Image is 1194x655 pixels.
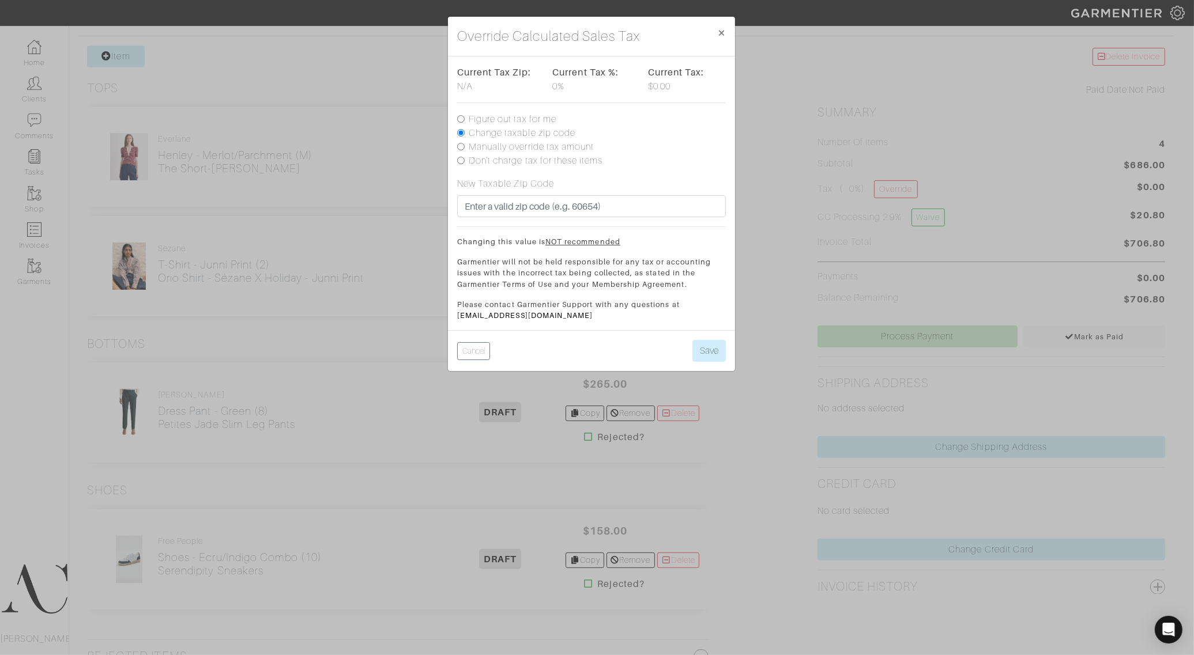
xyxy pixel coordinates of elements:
u: NOT recommended [545,237,620,246]
strong: Current Tax: [648,67,705,78]
strong: Current Tax Zip: [457,67,531,78]
label: New Taxable Zip Code [457,177,554,191]
button: Save [692,340,726,362]
label: Don't charge tax for these items [469,154,603,168]
div: 0% [552,66,630,93]
p: Changing this value is [457,236,726,247]
div: N/A [457,66,535,93]
label: Change taxable zip code [469,126,575,140]
strong: Current Tax %: [552,67,619,78]
input: Don't charge tax for these items [457,157,465,164]
input: Change taxable zip code [457,129,465,137]
label: Manually override tax amount [469,140,594,154]
input: Enter a valid zip code (e.g. 60654) [457,195,726,217]
label: Figure out tax for me [469,112,556,126]
p: Garmentier will not be held responsible for any tax or accounting issues with the incorrect tax b... [457,256,726,290]
h4: Override Calculated Sales Tax [457,26,640,47]
a: [EMAIL_ADDRESS][DOMAIN_NAME] [457,311,593,320]
button: Cancel [457,342,490,360]
div: $0.00 [648,66,726,93]
span: × [717,25,726,40]
div: Open Intercom Messenger [1155,616,1182,643]
p: Please contact Garmentier Support with any questions at [457,299,726,321]
input: Figure out tax for me [457,115,465,123]
input: Manually override tax amount [457,143,465,150]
